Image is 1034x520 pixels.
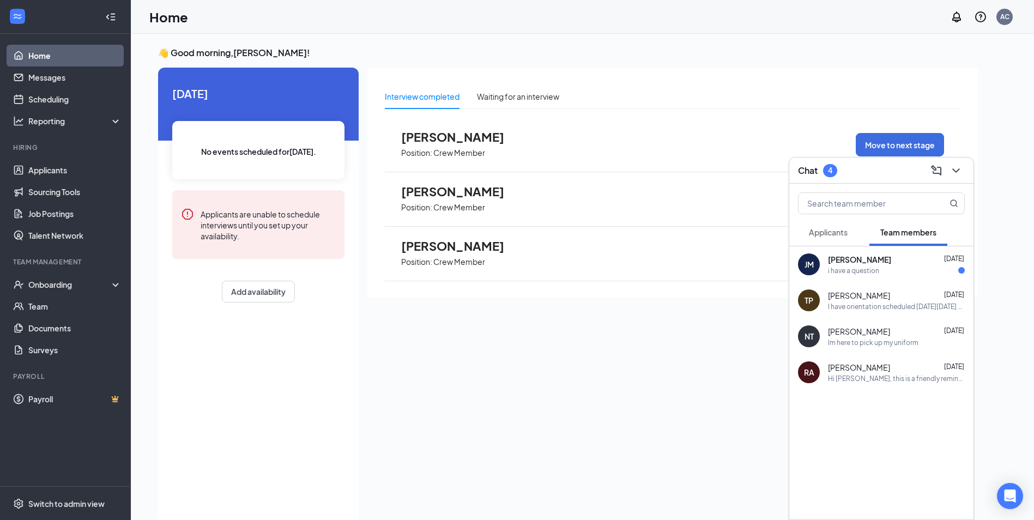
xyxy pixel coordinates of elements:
[944,326,964,335] span: [DATE]
[799,193,928,214] input: Search team member
[13,143,119,152] div: Hiring
[477,90,559,102] div: Waiting for an interview
[930,164,943,177] svg: ComposeMessage
[28,66,122,88] a: Messages
[222,281,295,303] button: Add availability
[158,47,978,59] h3: 👋 Good morning, [PERSON_NAME] !
[997,483,1023,509] div: Open Intercom Messenger
[944,362,964,371] span: [DATE]
[928,162,945,179] button: ComposeMessage
[856,133,944,156] button: Move to next stage
[201,208,336,241] div: Applicants are unable to schedule interviews until you set up your availability.
[974,10,987,23] svg: QuestionInfo
[401,239,521,253] span: [PERSON_NAME]
[105,11,116,22] svg: Collapse
[880,227,936,237] span: Team members
[947,162,965,179] button: ChevronDown
[13,257,119,267] div: Team Management
[828,166,832,175] div: 4
[950,10,963,23] svg: Notifications
[385,90,459,102] div: Interview completed
[950,164,963,177] svg: ChevronDown
[798,165,818,177] h3: Chat
[828,362,890,373] span: [PERSON_NAME]
[944,291,964,299] span: [DATE]
[805,331,814,342] div: NT
[28,388,122,410] a: PayrollCrown
[28,45,122,66] a: Home
[828,338,918,347] div: Im here to pick up my uniform
[28,203,122,225] a: Job Postings
[804,367,814,378] div: RA
[401,148,432,158] p: Position:
[433,148,485,158] p: Crew Member
[28,339,122,361] a: Surveys
[28,181,122,203] a: Sourcing Tools
[13,372,119,381] div: Payroll
[28,159,122,181] a: Applicants
[28,317,122,339] a: Documents
[28,225,122,246] a: Talent Network
[828,254,891,265] span: [PERSON_NAME]
[28,279,112,290] div: Onboarding
[828,374,965,383] div: Hi [PERSON_NAME], this is a friendly reminder. Your meeting with Bojangles for Shift Manager at S...
[28,295,122,317] a: Team
[828,290,890,301] span: [PERSON_NAME]
[13,279,24,290] svg: UserCheck
[950,199,958,208] svg: MagnifyingGlass
[401,184,521,198] span: [PERSON_NAME]
[28,88,122,110] a: Scheduling
[28,498,105,509] div: Switch to admin view
[944,255,964,263] span: [DATE]
[805,295,813,306] div: TP
[28,116,122,126] div: Reporting
[828,266,879,275] div: i have a question
[201,146,316,158] span: No events scheduled for [DATE] .
[433,202,485,213] p: Crew Member
[13,116,24,126] svg: Analysis
[809,227,848,237] span: Applicants
[181,208,194,221] svg: Error
[401,202,432,213] p: Position:
[172,85,344,102] span: [DATE]
[149,8,188,26] h1: Home
[13,498,24,509] svg: Settings
[401,130,521,144] span: [PERSON_NAME]
[1000,12,1009,21] div: AC
[828,326,890,337] span: [PERSON_NAME]
[828,302,965,311] div: I have orientation scheduled [DATE][DATE] 3:45pm. Let me know if you are not able to attend..Than...
[433,257,485,267] p: Crew Member
[401,257,432,267] p: Position:
[12,11,23,22] svg: WorkstreamLogo
[805,259,814,270] div: JM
